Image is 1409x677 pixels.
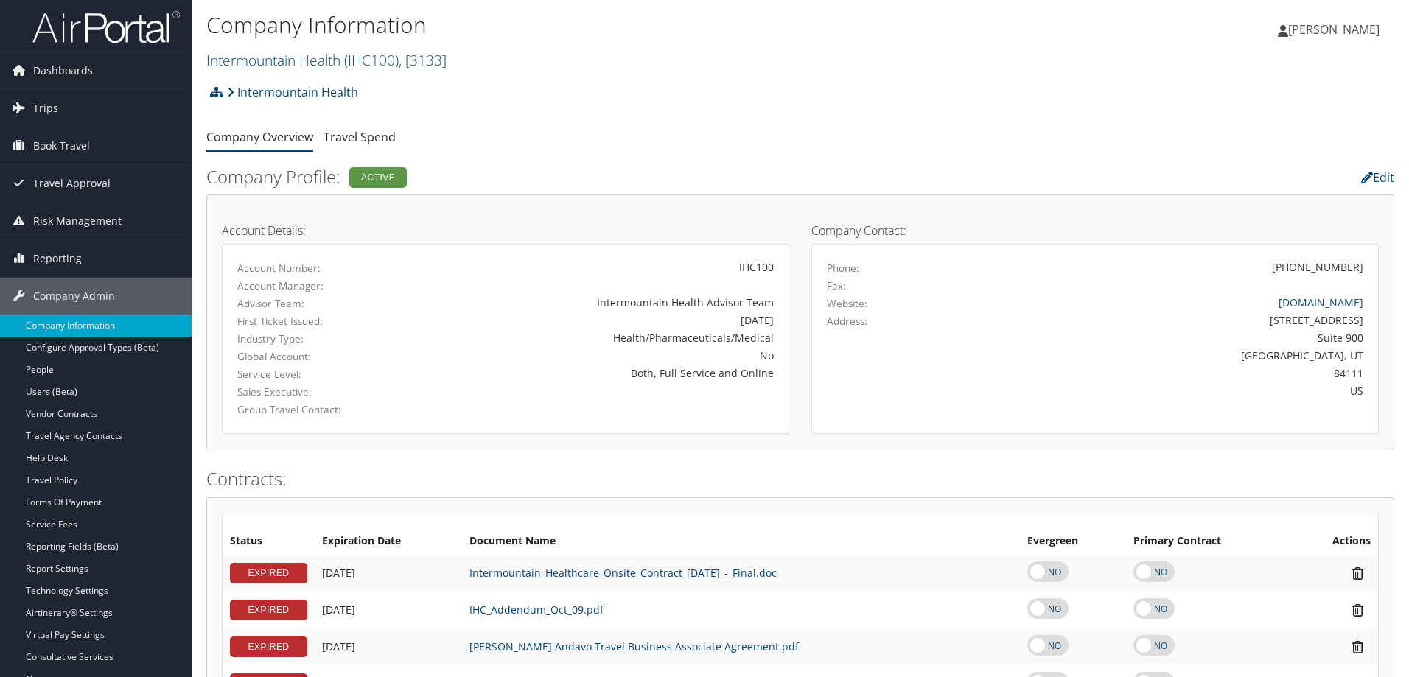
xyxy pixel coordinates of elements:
[237,332,402,346] label: Industry Type:
[424,295,774,310] div: Intermountain Health Advisor Team
[33,90,58,127] span: Trips
[237,278,402,293] label: Account Manager:
[1361,169,1394,186] a: Edit
[827,296,867,311] label: Website:
[322,640,455,653] div: Add/Edit Date
[469,639,799,653] a: [PERSON_NAME] Andavo Travel Business Associate Agreement.pdf
[967,383,1364,399] div: US
[230,563,307,583] div: EXPIRED
[1279,295,1363,309] a: [DOMAIN_NAME]
[32,10,180,44] img: airportal-logo.png
[322,603,355,617] span: [DATE]
[827,314,867,329] label: Address:
[324,129,396,145] a: Travel Spend
[469,603,604,617] a: IHC_Addendum_Oct_09.pdf
[322,566,455,580] div: Add/Edit Date
[424,330,774,345] div: Health/Pharmaceuticals/Medical
[424,312,774,328] div: [DATE]
[967,348,1364,363] div: [GEOGRAPHIC_DATA], UT
[424,348,774,363] div: No
[237,349,402,364] label: Global Account:
[1345,566,1371,581] i: Remove Contract
[462,528,1020,555] th: Document Name
[315,528,462,555] th: Expiration Date
[206,10,999,41] h1: Company Information
[967,330,1364,345] div: Suite 900
[237,402,402,417] label: Group Travel Contact:
[237,314,402,329] label: First Ticket Issued:
[206,50,447,70] a: Intermountain Health
[1272,259,1363,275] div: [PHONE_NUMBER]
[206,129,313,145] a: Company Overview
[344,50,399,70] span: ( IHC100 )
[206,466,1394,491] h2: Contracts:
[1288,21,1380,38] span: [PERSON_NAME]
[33,240,82,277] span: Reporting
[230,600,307,620] div: EXPIRED
[33,278,115,315] span: Company Admin
[33,52,93,89] span: Dashboards
[1345,639,1371,655] i: Remove Contract
[1278,7,1394,52] a: [PERSON_NAME]
[206,164,991,189] h2: Company Profile:
[237,367,402,382] label: Service Level:
[1345,603,1371,618] i: Remove Contract
[827,278,846,293] label: Fax:
[230,636,307,657] div: EXPIRED
[1126,528,1292,555] th: Primary Contract
[322,603,455,617] div: Add/Edit Date
[33,127,90,164] span: Book Travel
[811,225,1379,236] h4: Company Contact:
[424,365,774,381] div: Both, Full Service and Online
[424,259,774,275] div: IHC100
[827,261,859,276] label: Phone:
[237,296,402,311] label: Advisor Team:
[1020,528,1126,555] th: Evergreen
[399,50,447,70] span: , [ 3133 ]
[222,225,789,236] h4: Account Details:
[227,77,358,107] a: Intermountain Health
[223,528,315,555] th: Status
[322,566,355,580] span: [DATE]
[967,365,1364,381] div: 84111
[322,639,355,653] span: [DATE]
[237,385,402,399] label: Sales Executive:
[33,165,111,202] span: Travel Approval
[1292,528,1378,555] th: Actions
[237,261,402,276] label: Account Number:
[33,203,122,239] span: Risk Management
[469,566,777,580] a: Intermountain_Healthcare_Onsite_Contract_[DATE]_-_Final.doc
[349,167,407,188] div: Active
[967,312,1364,328] div: [STREET_ADDRESS]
